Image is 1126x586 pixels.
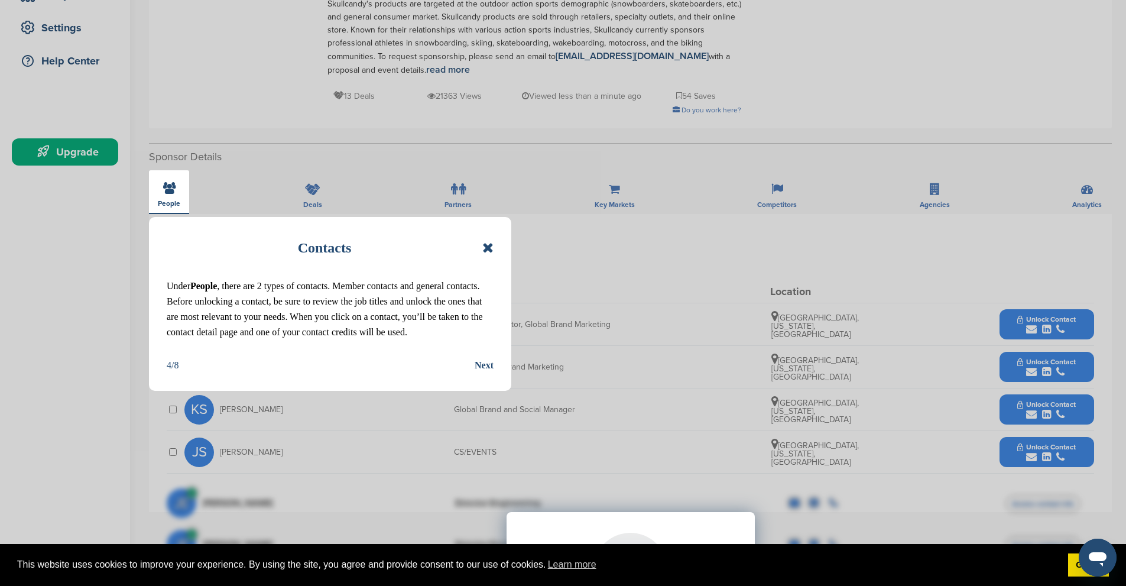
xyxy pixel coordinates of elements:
button: Next [475,358,494,373]
b: People [190,281,217,291]
h1: Contacts [298,235,352,261]
p: Under , there are 2 types of contacts. Member contacts and general contacts. Before unlocking a c... [167,279,494,340]
a: dismiss cookie message [1068,553,1109,577]
div: 4/8 [167,358,179,373]
span: This website uses cookies to improve your experience. By using the site, you agree and provide co... [17,556,1059,574]
a: learn more about cookies [546,556,598,574]
iframe: Button to launch messaging window [1079,539,1117,577]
